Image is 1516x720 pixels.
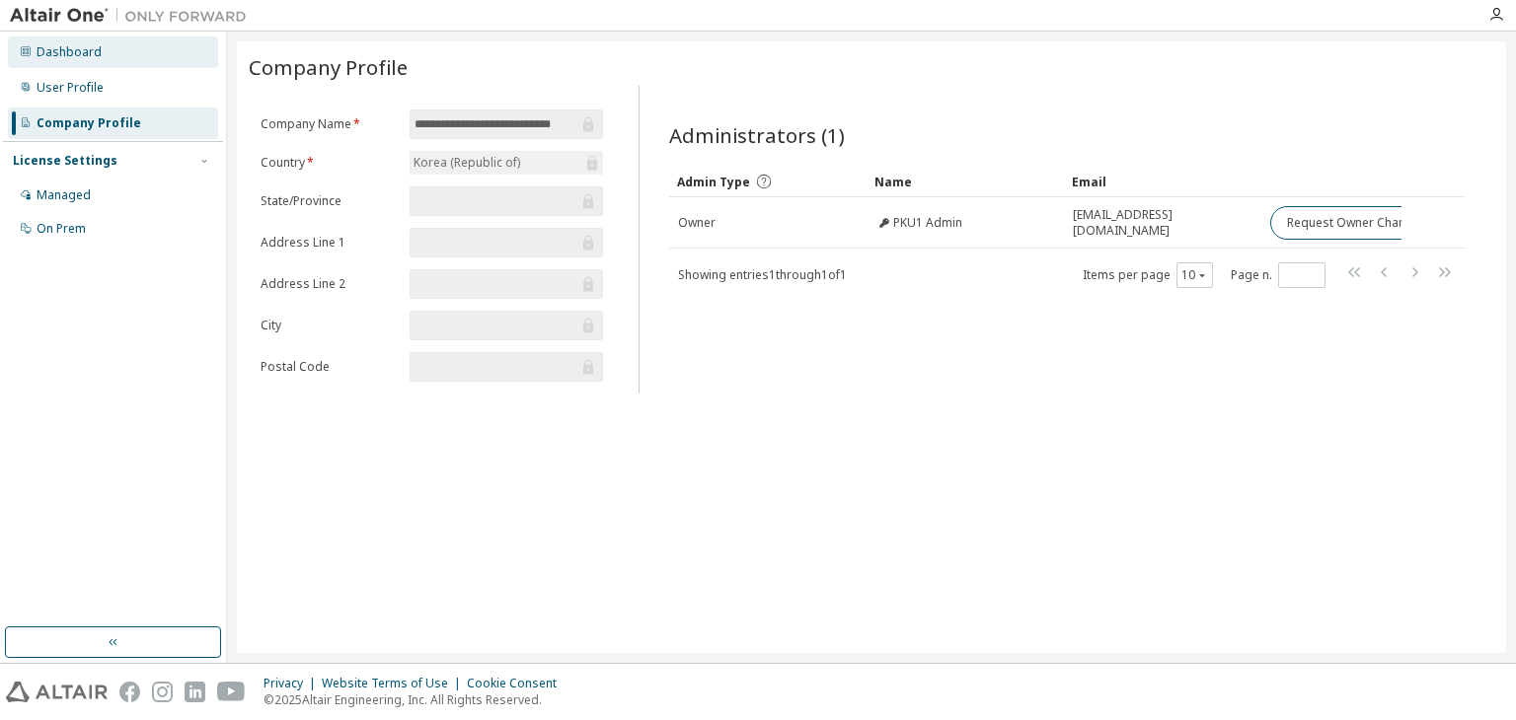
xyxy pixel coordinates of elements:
div: User Profile [37,80,104,96]
button: 10 [1181,267,1208,283]
div: Korea (Republic of) [410,151,603,175]
p: © 2025 Altair Engineering, Inc. All Rights Reserved. [264,691,568,708]
span: Admin Type [677,174,750,190]
div: Cookie Consent [467,676,568,691]
label: Address Line 1 [261,235,398,251]
img: Altair One [10,6,257,26]
img: linkedin.svg [185,682,205,702]
div: Website Terms of Use [322,676,467,691]
span: Company Profile [249,53,408,81]
span: Items per page [1083,262,1213,288]
button: Request Owner Change [1270,206,1437,240]
label: Address Line 2 [261,276,398,292]
div: Name [874,166,1056,197]
img: youtube.svg [217,682,246,702]
div: Managed [37,187,91,203]
div: Korea (Republic of) [411,152,523,174]
div: License Settings [13,153,117,169]
span: Page n. [1231,262,1326,288]
div: On Prem [37,221,86,237]
img: instagram.svg [152,682,173,702]
div: Privacy [264,676,322,691]
div: Email [1072,166,1253,197]
label: Postal Code [261,359,398,375]
span: PKU1 Admin [893,215,962,231]
span: Administrators (1) [669,121,845,149]
div: Company Profile [37,115,141,131]
label: Country [261,155,398,171]
div: Dashboard [37,44,102,60]
img: facebook.svg [119,682,140,702]
label: Company Name [261,116,398,132]
span: Owner [678,215,716,231]
label: City [261,318,398,333]
span: Showing entries 1 through 1 of 1 [678,266,847,283]
label: State/Province [261,193,398,209]
img: altair_logo.svg [6,682,108,702]
span: [EMAIL_ADDRESS][DOMAIN_NAME] [1073,207,1252,239]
